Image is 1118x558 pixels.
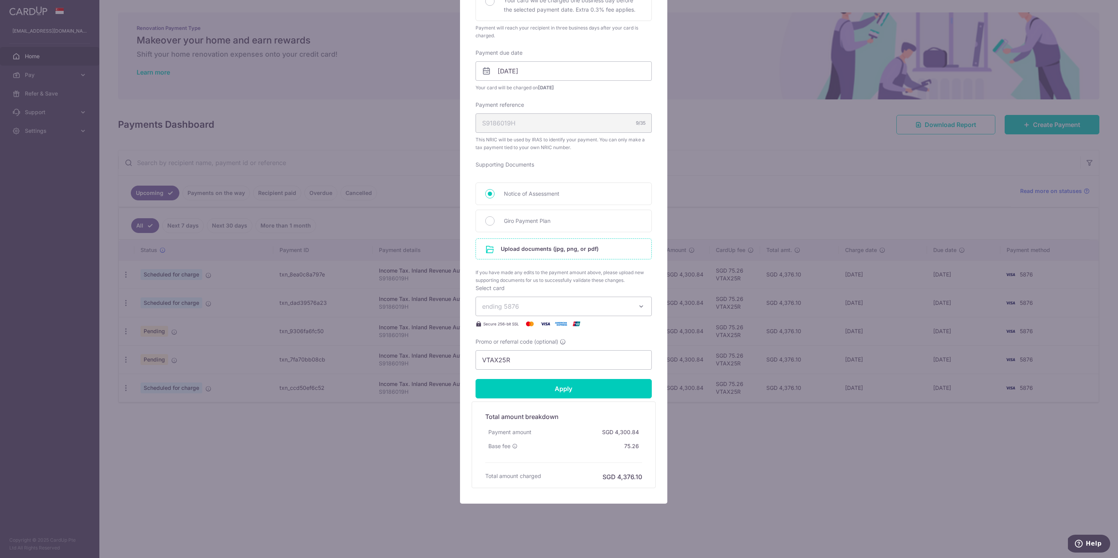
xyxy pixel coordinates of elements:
[476,269,652,284] span: If you have made any edits to the payment amount above, please upload new supporting documents fo...
[476,101,524,109] label: Payment reference
[538,319,553,329] img: Visa
[569,319,584,329] img: UnionPay
[621,439,642,453] div: 75.26
[476,136,652,151] span: This NRIC will be used by IRAS to identify your payment. You can only make a tax payment tied to ...
[485,425,535,439] div: Payment amount
[476,61,652,81] input: DD / MM / YYYY
[482,302,519,310] span: ending 5876
[476,284,505,292] label: Select card
[553,319,569,329] img: American Express
[476,238,652,259] div: Upload documents (jpg, png, or pdf)
[599,425,642,439] div: SGD 4,300.84
[538,85,554,90] span: [DATE]
[488,442,510,450] span: Base fee
[1068,535,1110,554] iframe: Opens a widget where you can find more information
[476,84,652,92] span: Your card will be charged on
[602,472,642,482] h6: SGD 4,376.10
[476,24,652,40] div: Payment will reach your recipient in three business days after your card is charged.
[636,119,646,127] div: 9/35
[485,412,642,421] h5: Total amount breakdown
[483,321,519,327] span: Secure 256-bit SSL
[504,216,642,226] span: Giro Payment Plan
[522,319,538,329] img: Mastercard
[476,161,534,169] label: Supporting Documents
[476,338,558,346] span: Promo or referral code (optional)
[485,472,541,480] h6: Total amount charged
[476,297,652,316] button: ending 5876
[476,379,652,398] input: Apply
[476,49,523,57] label: Payment due date
[504,189,642,198] span: Notice of Assessment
